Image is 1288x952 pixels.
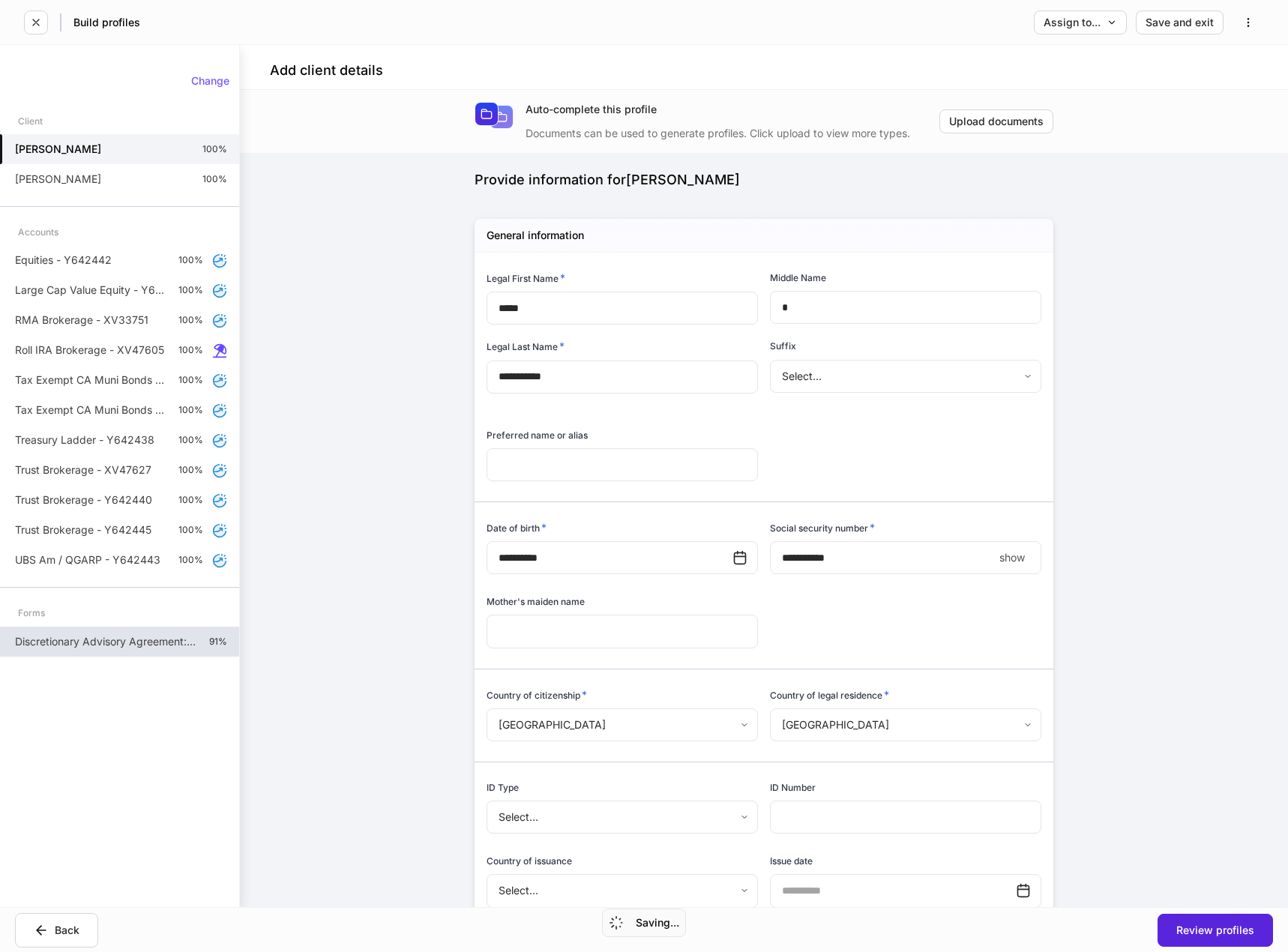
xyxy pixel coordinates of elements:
div: [GEOGRAPHIC_DATA] [770,708,1041,741]
p: 100% [178,554,203,566]
h6: Date of birth [487,520,547,535]
p: Trust Brokerage - Y642440 [15,492,152,507]
div: Save and exit [1146,17,1214,28]
div: Provide information for [PERSON_NAME] [475,171,1053,189]
h6: ID Type [487,780,519,795]
h6: Mother's maiden name [487,594,585,609]
h6: Country of citizenship [487,687,587,702]
p: show [999,550,1025,565]
p: Equities - Y642442 [15,253,112,268]
p: 100% [202,173,227,185]
h6: Country of legal residence [770,687,889,702]
h5: Build profiles [73,15,140,30]
p: Trust Brokerage - Y642445 [15,522,151,537]
div: Select... [487,874,757,907]
p: 100% [178,524,203,536]
p: Trust Brokerage - XV47627 [15,463,151,477]
p: 100% [178,314,203,326]
h4: Add client details [270,61,383,79]
p: [PERSON_NAME] [15,172,101,187]
button: Change [181,69,239,93]
button: Upload documents [939,109,1053,133]
div: Select... [487,801,757,834]
p: Treasury Ladder - Y642438 [15,433,154,448]
div: Select... [770,360,1041,393]
p: Roll IRA Brokerage - XV47605 [15,343,164,358]
p: RMA Brokerage - XV33751 [15,313,148,328]
div: Accounts [18,219,58,245]
h5: [PERSON_NAME] [15,142,101,157]
p: Large Cap Value Equity - Y642444 [15,283,166,298]
p: 100% [178,254,203,266]
p: 100% [178,344,203,356]
p: UBS Am / QGARP - Y642443 [15,552,160,567]
div: Assign to... [1044,17,1117,28]
div: Change [191,76,229,86]
div: [GEOGRAPHIC_DATA] [487,708,757,741]
h6: Suffix [770,339,796,353]
div: Auto-complete this profile [526,102,939,117]
button: Save and exit [1136,10,1224,34]
div: Client [18,108,43,134]
h5: General information [487,228,584,243]
div: Documents can be used to generate profiles. Click upload to view more types. [526,117,939,141]
p: 100% [178,464,203,476]
div: Upload documents [949,116,1044,127]
p: 100% [178,374,203,386]
h6: Legal Last Name [487,339,565,354]
h6: Country of issuance [487,854,572,868]
p: 100% [178,284,203,296]
div: Review profiles [1176,925,1254,936]
button: Back [15,913,98,948]
p: 100% [178,434,203,446]
p: 100% [178,494,203,506]
h6: Social security number [770,520,875,535]
p: 100% [178,404,203,416]
h6: ID Number [770,780,816,795]
p: Discretionary Advisory Agreement: Client Wrap Fee [15,634,197,649]
h6: Issue date [770,854,813,868]
p: 100% [202,143,227,155]
p: 91% [209,636,227,648]
button: Review profiles [1158,914,1273,947]
p: Tax Exempt CA Muni Bonds - Y642441 [15,403,166,418]
h5: Saving... [636,915,679,930]
h6: Middle Name [770,271,826,285]
p: Tax Exempt CA Muni Bonds - Y642439 [15,373,166,388]
div: Forms [18,600,45,626]
div: Back [34,923,79,938]
button: Assign to... [1034,10,1127,34]
h6: Legal First Name [487,271,565,286]
h6: Preferred name or alias [487,428,588,442]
